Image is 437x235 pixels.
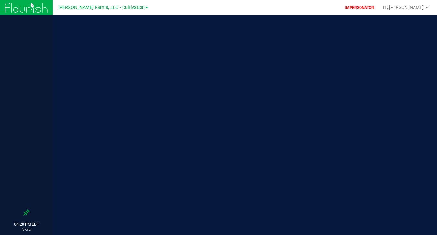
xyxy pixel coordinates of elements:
p: IMPERSONATOR [342,5,377,11]
span: [PERSON_NAME] Farms, LLC - Cultivation [58,5,145,10]
p: [DATE] [3,227,50,232]
span: Hi, [PERSON_NAME]! [383,5,425,10]
p: 04:28 PM EDT [3,221,50,227]
label: Pin the sidebar to full width on large screens [23,209,30,216]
